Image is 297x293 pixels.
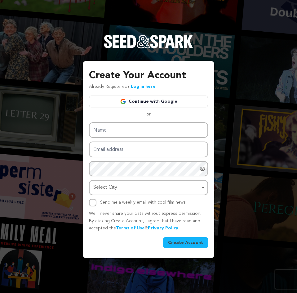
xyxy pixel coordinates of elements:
h3: Create Your Account [89,68,208,83]
img: Google logo [120,98,126,105]
p: We’ll never share your data without express permission. By clicking Create Account, I agree that ... [89,210,208,232]
img: Seed&Spark Logo [104,35,193,48]
a: Log in here [131,84,156,89]
button: Create Account [163,237,208,248]
a: Show password as plain text. Warning: this will display your password on the screen. [199,166,206,172]
a: Terms of Use [116,226,145,230]
a: Continue with Google [89,96,208,107]
p: Already Registered? [89,83,156,91]
span: or [143,111,154,117]
input: Email address [89,142,208,157]
a: Seed&Spark Homepage [104,35,193,61]
a: Privacy Policy [148,226,178,230]
label: Send me a weekly email with cool film news [100,200,186,205]
input: Name [89,122,208,138]
div: Select City [93,183,200,192]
